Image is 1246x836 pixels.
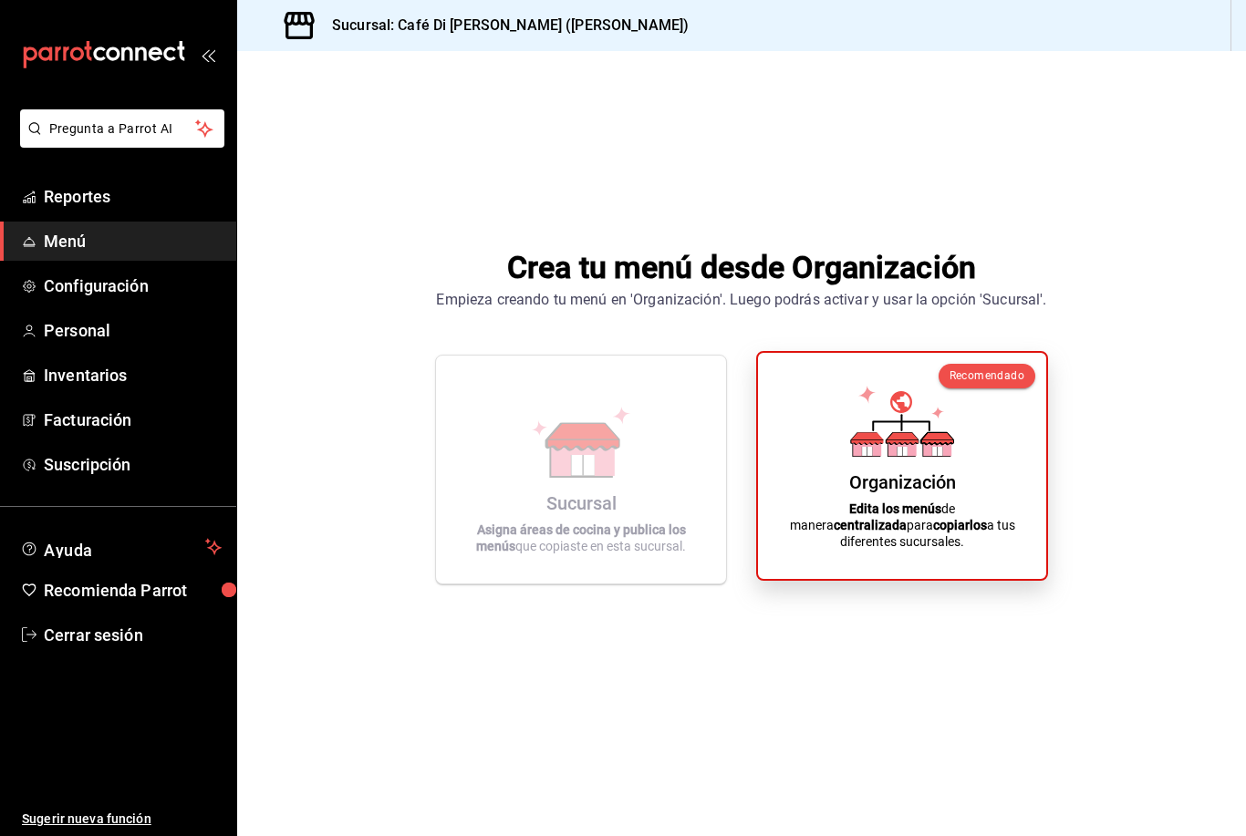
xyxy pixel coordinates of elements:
span: Ayuda [44,536,198,558]
span: Sugerir nueva función [22,810,222,829]
span: Reportes [44,184,222,209]
span: Facturación [44,408,222,432]
h1: Crea tu menú desde Organización [436,245,1046,289]
span: Menú [44,229,222,253]
strong: copiarlos [933,518,987,532]
p: de manera para a tus diferentes sucursales. [780,501,1024,550]
p: que copiaste en esta sucursal. [458,521,704,554]
div: Organización [849,471,956,493]
button: open_drawer_menu [201,47,215,62]
h3: Sucursal: Café Di [PERSON_NAME] ([PERSON_NAME]) [317,15,689,36]
strong: centralizada [834,518,907,532]
span: Cerrar sesión [44,623,222,647]
span: Personal [44,318,222,343]
a: Pregunta a Parrot AI [13,132,224,151]
div: Sucursal [546,492,617,514]
span: Suscripción [44,452,222,477]
button: Pregunta a Parrot AI [20,109,224,148]
div: Empieza creando tu menú en 'Organización'. Luego podrás activar y usar la opción 'Sucursal'. [436,289,1046,311]
strong: Edita los menús [849,501,941,516]
span: Recomienda Parrot [44,578,222,603]
span: Pregunta a Parrot AI [49,119,196,139]
span: Recomendado [950,369,1024,382]
strong: Asigna áreas de cocina y publica los menús [476,522,686,553]
span: Configuración [44,274,222,298]
span: Inventarios [44,363,222,387]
